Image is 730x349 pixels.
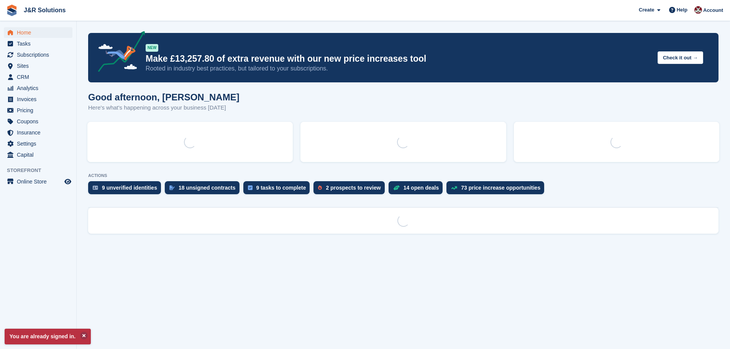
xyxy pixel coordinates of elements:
[7,167,76,174] span: Storefront
[17,94,63,105] span: Invoices
[313,181,388,198] a: 2 prospects to review
[17,49,63,60] span: Subscriptions
[17,38,63,49] span: Tasks
[4,127,72,138] a: menu
[17,127,63,138] span: Insurance
[146,64,651,73] p: Rooted in industry best practices, but tailored to your subscriptions.
[389,181,447,198] a: 14 open deals
[694,6,702,14] img: Julie Morgan
[179,185,236,191] div: 18 unsigned contracts
[169,185,175,190] img: contract_signature_icon-13c848040528278c33f63329250d36e43548de30e8caae1d1a13099fd9432cc5.svg
[17,61,63,71] span: Sites
[21,4,69,16] a: J&R Solutions
[17,138,63,149] span: Settings
[4,94,72,105] a: menu
[102,185,157,191] div: 9 unverified identities
[92,31,145,75] img: price-adjustments-announcement-icon-8257ccfd72463d97f412b2fc003d46551f7dbcb40ab6d574587a9cd5c0d94...
[4,38,72,49] a: menu
[88,173,719,178] p: ACTIONS
[17,116,63,127] span: Coupons
[4,138,72,149] a: menu
[4,49,72,60] a: menu
[93,185,98,190] img: verify_identity-adf6edd0f0f0b5bbfe63781bf79b02c33cf7c696d77639b501bdc392416b5a36.svg
[451,186,457,190] img: price_increase_opportunities-93ffe204e8149a01c8c9dc8f82e8f89637d9d84a8eef4429ea346261dce0b2c0.svg
[165,181,243,198] a: 18 unsigned contracts
[6,5,18,16] img: stora-icon-8386f47178a22dfd0bd8f6a31ec36ba5ce8667c1dd55bd0f319d3a0aa187defe.svg
[4,116,72,127] a: menu
[4,105,72,116] a: menu
[658,51,703,64] button: Check it out →
[4,83,72,93] a: menu
[88,103,240,112] p: Here's what's happening across your business [DATE]
[243,181,314,198] a: 9 tasks to complete
[17,27,63,38] span: Home
[88,92,240,102] h1: Good afternoon, [PERSON_NAME]
[461,185,540,191] div: 73 price increase opportunities
[63,177,72,186] a: Preview store
[639,6,654,14] span: Create
[446,181,548,198] a: 73 price increase opportunities
[4,176,72,187] a: menu
[17,105,63,116] span: Pricing
[88,181,165,198] a: 9 unverified identities
[4,27,72,38] a: menu
[17,149,63,160] span: Capital
[146,53,651,64] p: Make £13,257.80 of extra revenue with our new price increases tool
[17,176,63,187] span: Online Store
[256,185,306,191] div: 9 tasks to complete
[4,149,72,160] a: menu
[146,44,158,52] div: NEW
[17,83,63,93] span: Analytics
[248,185,253,190] img: task-75834270c22a3079a89374b754ae025e5fb1db73e45f91037f5363f120a921f8.svg
[4,61,72,71] a: menu
[326,185,381,191] div: 2 prospects to review
[703,7,723,14] span: Account
[5,329,91,344] p: You are already signed in.
[393,185,400,190] img: deal-1b604bf984904fb50ccaf53a9ad4b4a5d6e5aea283cecdc64d6e3604feb123c2.svg
[17,72,63,82] span: CRM
[4,72,72,82] a: menu
[677,6,687,14] span: Help
[318,185,322,190] img: prospect-51fa495bee0391a8d652442698ab0144808aea92771e9ea1ae160a38d050c398.svg
[404,185,439,191] div: 14 open deals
